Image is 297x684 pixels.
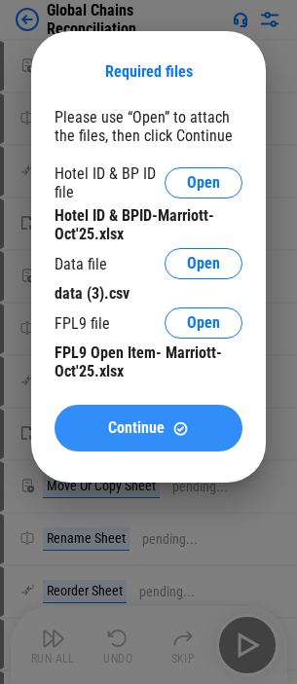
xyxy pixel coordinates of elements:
[187,256,220,271] span: Open
[55,255,107,273] div: Data file
[55,343,242,380] div: FPL9 Open Item- Marriott-Oct'25.xlsx
[165,307,242,339] button: Open
[55,206,242,243] div: Hotel ID & BPID-Marriott-Oct'25.xlsx
[55,314,110,333] div: FPL9 file
[55,405,242,451] button: ContinueContinue
[187,175,220,191] span: Open
[55,62,242,81] div: Required files
[187,315,220,331] span: Open
[55,108,242,145] div: Please use “Open” to attach the files, then click Continue
[108,420,165,436] span: Continue
[165,167,242,198] button: Open
[55,284,242,303] div: data (3).csv
[172,420,189,437] img: Continue
[165,248,242,279] button: Open
[55,164,165,201] div: Hotel ID & BP ID file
